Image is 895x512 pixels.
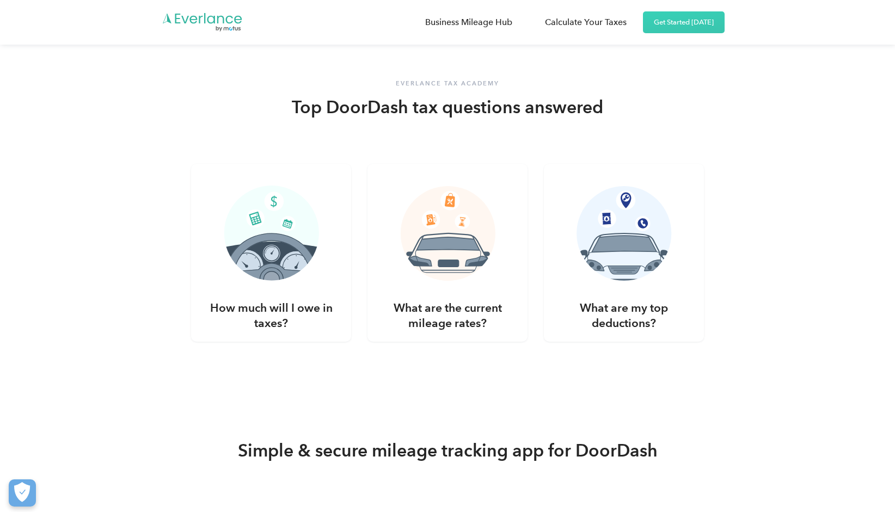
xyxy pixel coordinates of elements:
button: Cookies Settings [9,479,36,507]
a: How much will I owe in taxes? [191,164,351,342]
a: Calculate Your Taxes [534,13,637,32]
h3: What are my top deductions? [557,300,691,331]
h2: Top DoorDash tax questions answered [292,96,603,118]
a: Business Mileage Hub [414,13,523,32]
a: What are the current mileage rates? [367,164,528,342]
a: Get Started [DATE] [643,11,725,33]
div: Everlance TAX ACADEMY [396,79,499,88]
a: What are my top deductions? [544,164,704,342]
h3: What are the current mileage rates? [381,300,514,331]
img: Everlance logo [162,12,243,33]
h2: Simple & secure mileage tracking app for DoorDash [238,440,658,461]
h3: How much will I owe in taxes? [204,300,338,331]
